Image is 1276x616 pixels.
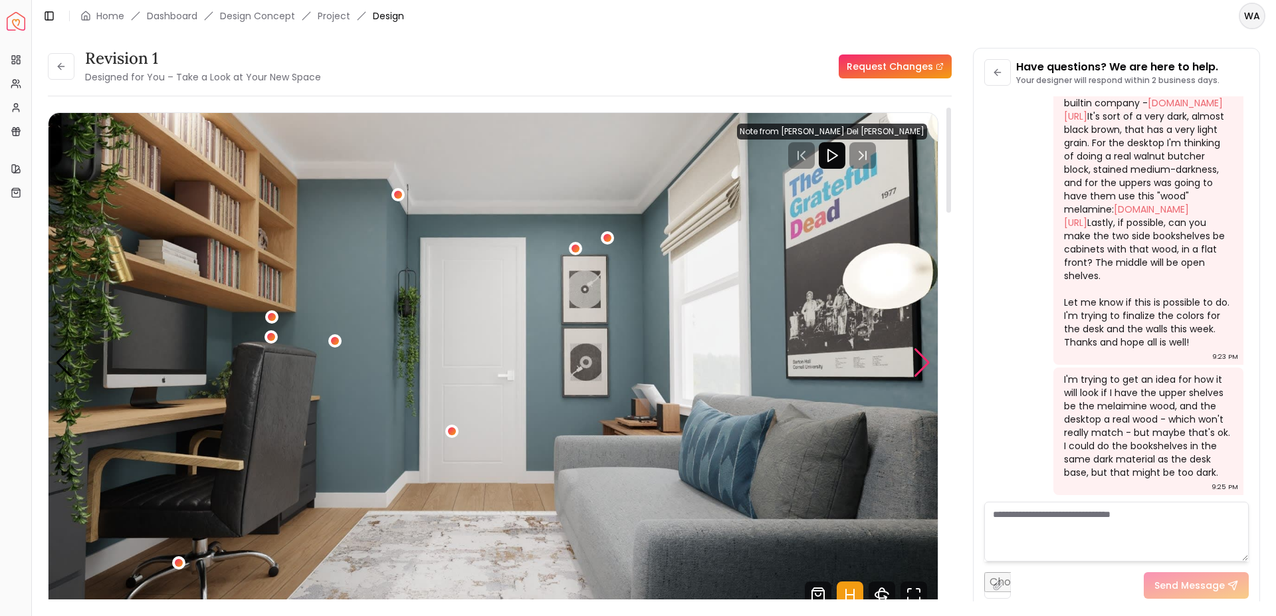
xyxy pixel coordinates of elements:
p: Your designer will respond within 2 business days. [1016,75,1220,86]
li: Design Concept [220,9,295,23]
div: 9:23 PM [1212,350,1238,363]
a: Spacejoy [7,12,25,31]
a: Project [318,9,350,23]
p: Have questions? We are here to help. [1016,59,1220,75]
a: Request Changes [839,54,952,78]
svg: Hotspots Toggle [837,581,863,608]
span: Design [373,9,404,23]
div: Carousel [49,113,938,613]
div: Next slide [913,348,931,377]
svg: Play [824,148,840,163]
div: I'm trying to get an idea for how it will look if I have the upper shelves be the melaimine wood,... [1064,373,1231,479]
a: Home [96,9,124,23]
a: Dashboard [147,9,197,23]
div: Note from [PERSON_NAME] Del [PERSON_NAME] [737,124,927,140]
svg: Shop Products from this design [805,581,831,608]
img: Spacejoy Logo [7,12,25,31]
div: 9:25 PM [1212,480,1238,494]
svg: 360 View [869,581,895,608]
div: Previous slide [55,348,73,377]
a: [DOMAIN_NAME][URL] [1064,203,1189,229]
small: Designed for You – Take a Look at Your New Space [85,70,321,84]
nav: breadcrumb [80,9,404,23]
h3: Revision 1 [85,48,321,69]
span: WA [1240,4,1264,28]
div: 3 / 5 [49,113,938,613]
svg: Fullscreen [901,581,927,608]
img: Design Render 2 [49,113,938,613]
button: WA [1239,3,1265,29]
a: [DOMAIN_NAME][URL] [1064,96,1223,123]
